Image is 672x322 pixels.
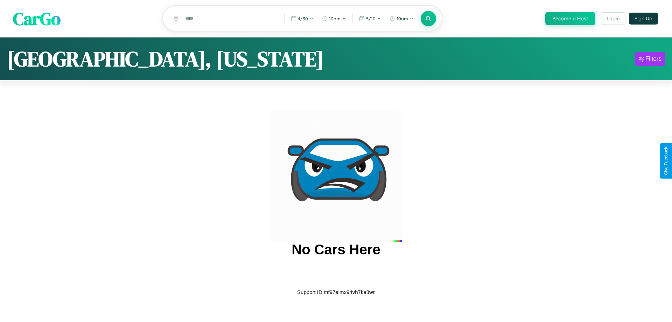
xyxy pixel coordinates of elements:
button: Filters [635,52,665,66]
button: 5/10 [356,13,385,24]
img: car [270,110,402,242]
h2: No Cars Here [292,242,380,258]
span: 5 / 10 [366,16,376,21]
button: 10am [386,13,417,24]
span: CarGo [13,6,61,30]
div: Filters [645,55,661,62]
span: 10am [329,16,341,21]
span: 4 / 30 [298,16,308,21]
button: Login [601,12,625,25]
button: Sign Up [629,13,658,25]
div: Give Feedback [664,147,668,175]
button: 4/30 [287,13,317,24]
span: 10am [397,16,408,21]
p: Support ID: mf97eimx94vh7ke8wr [297,287,375,297]
button: Become a Host [545,12,595,25]
h1: [GEOGRAPHIC_DATA], [US_STATE] [7,44,324,73]
button: 10am [318,13,350,24]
